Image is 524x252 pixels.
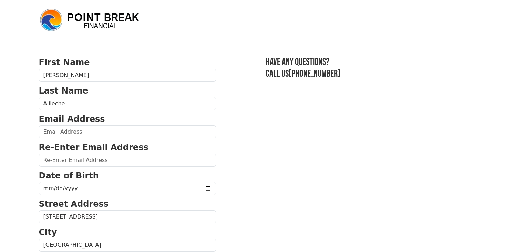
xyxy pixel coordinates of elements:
input: First Name [39,69,216,82]
strong: City [39,227,57,237]
strong: Date of Birth [39,171,99,181]
input: City [39,239,216,252]
h3: Call us [266,68,485,80]
a: [PHONE_NUMBER] [289,68,340,79]
input: Re-Enter Email Address [39,154,216,167]
img: logo.png [39,8,142,32]
strong: Email Address [39,114,105,124]
strong: Street Address [39,199,109,209]
h3: Have any questions? [266,56,485,68]
input: Street Address [39,210,216,223]
strong: First Name [39,58,90,67]
strong: Re-Enter Email Address [39,143,148,152]
input: Last Name [39,97,216,110]
input: Email Address [39,125,216,138]
strong: Last Name [39,86,88,96]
